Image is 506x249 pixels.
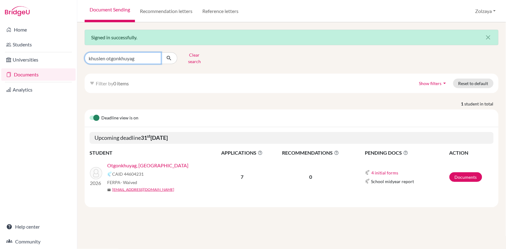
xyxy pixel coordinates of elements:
[5,6,30,16] img: Bridge-U
[96,80,113,86] span: Filter by
[1,84,76,96] a: Analytics
[1,68,76,81] a: Documents
[85,30,499,45] div: Signed in successfully.
[365,170,370,175] img: Common App logo
[414,79,453,88] button: Show filtersarrow_drop_down
[442,80,448,86] i: arrow_drop_down
[177,50,212,66] button: Clear search
[419,81,442,86] span: Show filters
[90,132,494,144] h5: Upcoming deadline
[449,149,494,157] th: ACTION
[113,80,129,86] span: 0 items
[101,114,138,122] span: Deadline view is on
[271,149,350,157] span: RECOMMENDATIONS
[107,162,188,169] a: Otgonkhuyag, [GEOGRAPHIC_DATA]
[112,171,144,177] span: CAID 44604231
[479,30,498,45] button: Close
[1,221,76,233] a: Help center
[107,179,137,186] span: FERPA
[112,187,174,192] a: [EMAIL_ADDRESS][DOMAIN_NAME]
[473,5,499,17] button: Zolzaya
[141,134,168,141] b: 31 [DATE]
[107,172,112,177] img: Common App logo
[449,172,482,182] a: Documents
[241,174,243,180] b: 7
[365,149,449,157] span: PENDING DOCS
[107,188,111,192] span: mail
[90,179,102,187] p: 2026
[147,134,150,139] sup: st
[371,169,399,176] button: 4 initial forms
[120,180,137,185] span: - Waived
[90,81,95,86] i: filter_list
[1,54,76,66] a: Universities
[371,178,414,185] span: School midyear report
[485,34,492,41] i: close
[213,149,271,157] span: APPLICATIONS
[90,167,102,179] img: Otgonkhuyag, Khuslen
[453,79,494,88] button: Reset to default
[465,101,499,107] span: student in total
[90,149,213,157] th: STUDENT
[1,235,76,248] a: Community
[461,101,465,107] strong: 1
[1,24,76,36] a: Home
[365,179,370,184] img: Common App logo
[1,38,76,51] a: Students
[271,173,350,181] p: 0
[85,52,161,64] input: Find student by name...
